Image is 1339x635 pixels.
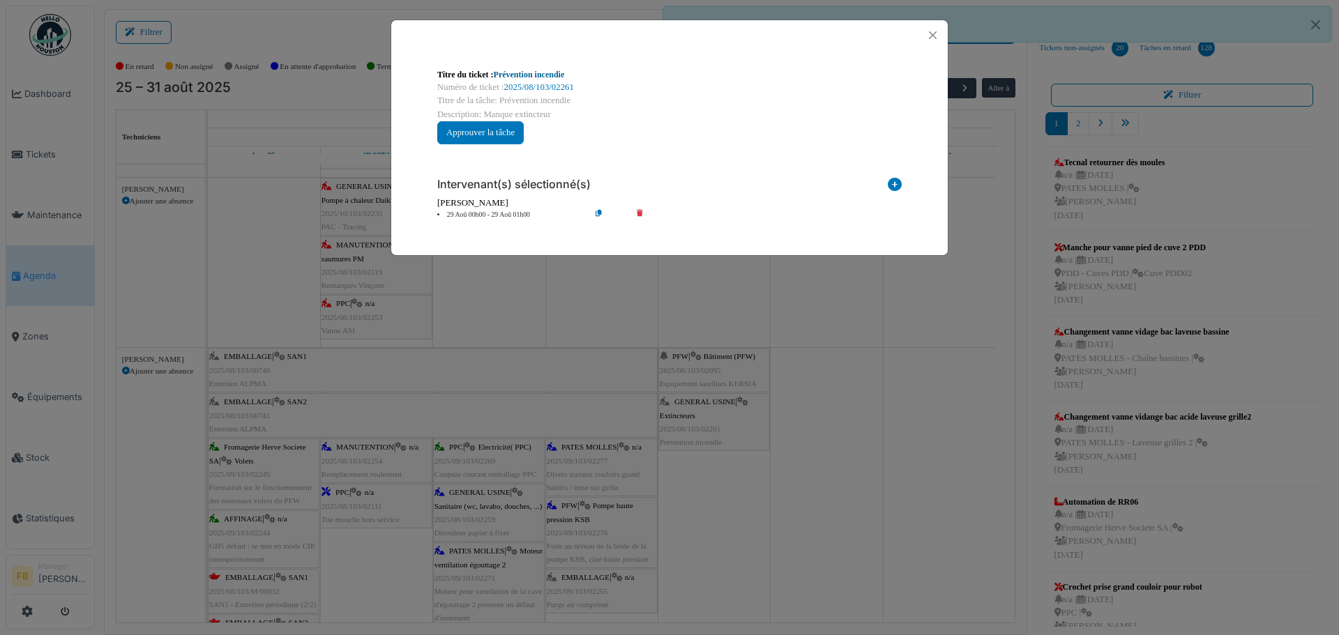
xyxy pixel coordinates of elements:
h6: Intervenant(s) sélectionné(s) [437,178,591,191]
button: Approuver la tâche [437,121,524,144]
div: Titre du ticket : [437,68,902,81]
a: 2025/08/103/02261 [504,82,574,92]
a: Prévention incendie [494,70,565,79]
i: Ajouter [888,178,902,197]
div: [PERSON_NAME] [437,197,902,210]
button: Close [923,26,942,45]
li: 29 Aoû 00h00 - 29 Aoû 01h00 [430,210,590,220]
div: Numéro de ticket : [437,81,902,94]
div: Titre de la tâche: Prévention incendie [437,94,902,107]
div: Description: Manque extincteur [437,108,902,121]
